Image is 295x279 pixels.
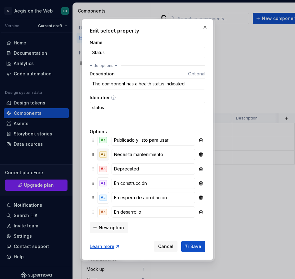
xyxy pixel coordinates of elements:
[99,180,107,186] div: Aa
[90,63,118,68] button: Hide options
[90,71,115,77] label: Description
[99,195,107,201] div: Aa
[90,78,205,89] input: Add a description
[181,241,205,252] button: Save
[97,206,109,218] button: Aa
[90,129,205,135] h3: Options
[99,209,107,215] div: Aa
[90,102,205,113] input: status
[99,137,107,143] div: Aa
[99,225,124,231] span: New option
[90,222,128,233] button: New option
[90,94,110,101] label: Identifier
[97,149,109,160] button: Aa
[190,243,201,250] span: Save
[99,151,107,158] div: Aa
[90,243,120,250] a: Learn more
[188,71,205,76] span: Optional
[97,134,109,146] button: Aa
[90,27,205,34] h2: Edit select property
[90,39,102,46] label: Name
[158,243,173,250] span: Cancel
[99,166,107,172] div: Aa
[154,241,177,252] button: Cancel
[97,178,109,189] button: Aa
[97,163,109,175] button: Aa
[97,192,109,203] button: Aa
